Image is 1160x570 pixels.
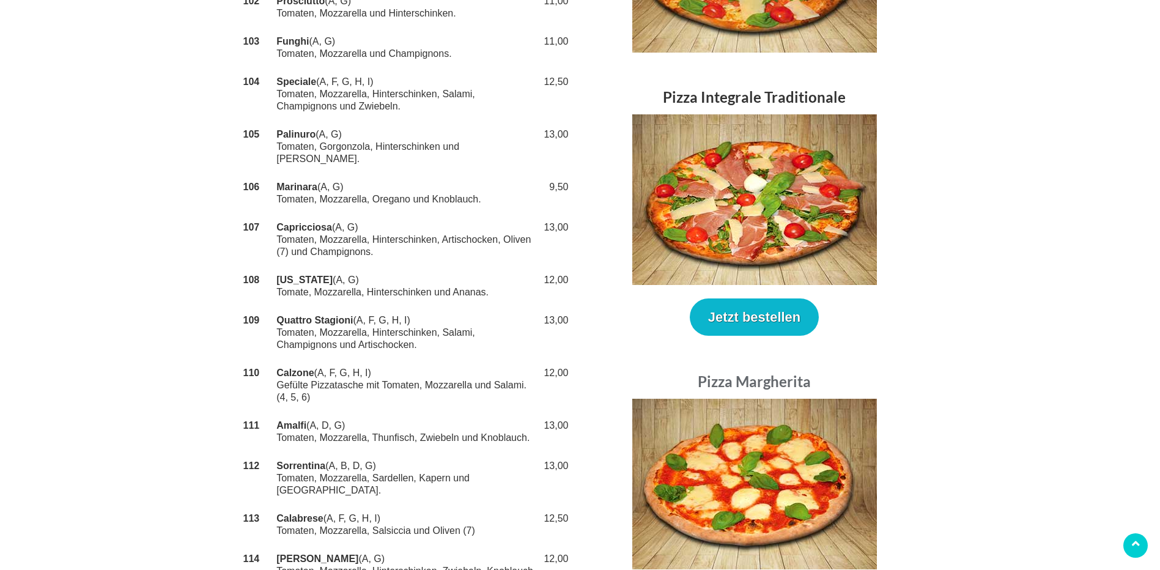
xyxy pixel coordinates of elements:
strong: [PERSON_NAME] [276,553,358,564]
td: 13,00 [538,120,571,173]
td: (A, G) Tomaten, Mozzarella, Hinterschinken, Artischocken, Oliven (7) und Champignons. [274,213,538,266]
td: 13,00 [538,213,571,266]
strong: 107 [243,222,260,232]
td: (A, F, G, H, I) Tomaten, Mozzarella, Hinterschinken, Salami, Champignons und Artischocken. [274,306,538,359]
strong: Capricciosa [276,222,332,232]
td: (A, F, G, H, I) Tomaten, Mozzarella, Salsiccia und Oliven (7) [274,505,538,545]
td: 12,00 [538,266,571,306]
strong: 108 [243,275,260,285]
strong: Calzone [276,368,314,378]
strong: 103 [243,36,260,46]
strong: Palinuro [276,129,316,139]
td: (A, F, G, H, I) Gefülte Pizzatasche mit Tomaten, Mozzarella und Salami. (4, 5, 6) [274,359,538,412]
strong: Quattro Stagioni [276,315,353,325]
td: 12,50 [538,68,571,120]
strong: 113 [243,513,260,524]
strong: Amalfi [276,420,306,431]
a: Pizza Margherita [698,372,811,390]
strong: Sorrentina [276,461,325,471]
strong: 111 [243,420,260,431]
td: (A, G) Tomaten, Gorgonzola, Hinterschinken und [PERSON_NAME]. [274,120,538,173]
h3: Pizza Integrale Traditionale [589,83,920,114]
strong: 112 [243,461,260,471]
td: (A, D, G) Tomaten, Mozzarella, Thunfisch, Zwiebeln und Knoblauch. [274,412,538,452]
td: (A, G) Tomate, Mozzarella, Hinterschinken und Ananas. [274,266,538,306]
button: Jetzt bestellen [690,298,819,336]
td: (A, G) Tomaten, Mozzarella und Champignons. [274,28,538,68]
td: (A, B, D, G) Tomaten, Mozzarella, Sardellen, Kapern und [GEOGRAPHIC_DATA]. [274,452,538,505]
strong: 114 [243,553,260,564]
strong: 106 [243,182,260,192]
td: (A, F, G, H, I) Tomaten, Mozzarella, Hinterschinken, Salami, Champignons und Zwiebeln. [274,68,538,120]
td: 12,50 [538,505,571,545]
strong: 104 [243,76,260,87]
img: Speisekarte - Pizza Margherita [632,399,877,569]
strong: [US_STATE] [276,275,333,285]
td: 13,00 [538,306,571,359]
td: 13,00 [538,452,571,505]
strong: 105 [243,129,260,139]
td: (A, G) Tomaten, Mozzarella, Oregano und Knoblauch. [274,173,538,213]
strong: 109 [243,315,260,325]
img: Speisekarte - Pizza Integrale Traditionale [632,114,877,285]
strong: 110 [243,368,260,378]
td: 9,50 [538,173,571,213]
td: 13,00 [538,412,571,452]
td: 11,00 [538,28,571,68]
strong: Calabrese [276,513,323,524]
strong: Marinara [276,182,317,192]
strong: Funghi [276,36,309,46]
td: 12,00 [538,359,571,412]
strong: Speciale [276,76,316,87]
